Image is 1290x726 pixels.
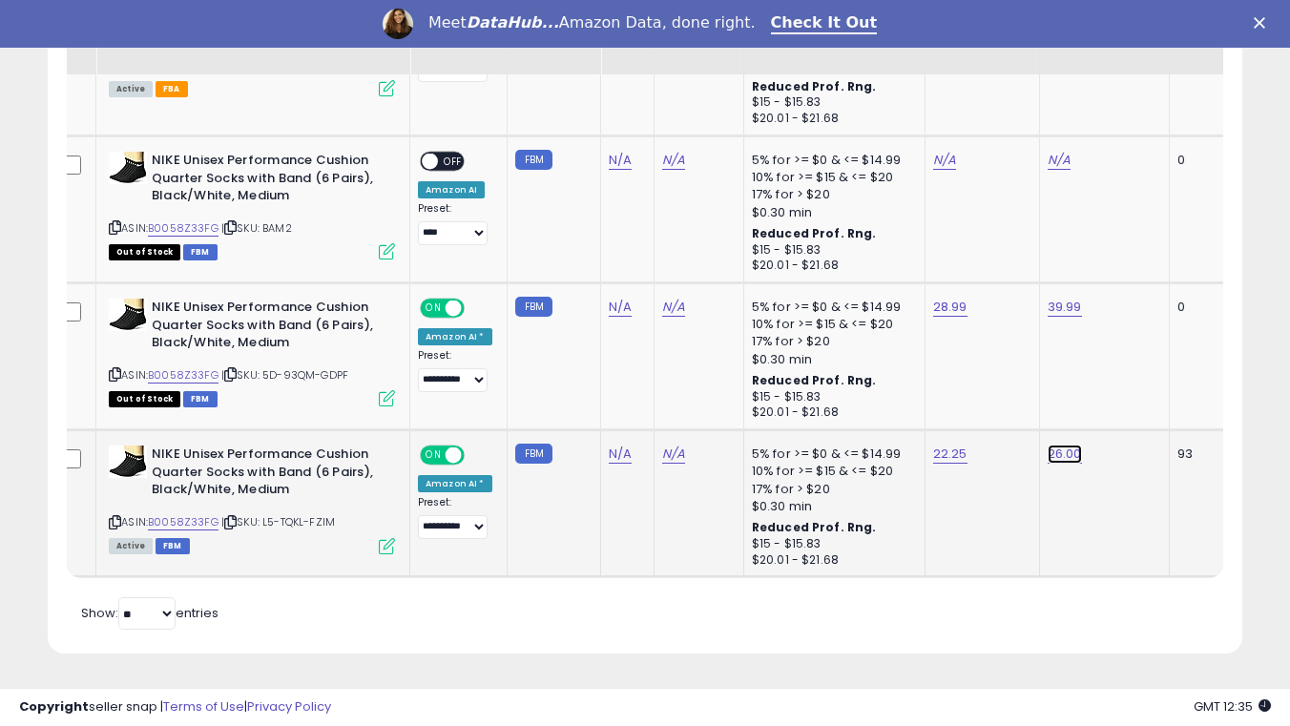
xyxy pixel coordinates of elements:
div: $0.30 min [752,498,910,515]
span: ON [422,301,446,317]
span: FBM [183,244,218,260]
a: N/A [662,298,685,317]
span: ON [422,447,446,464]
div: 17% for > $20 [752,481,910,498]
span: Show: entries [81,604,218,622]
div: 10% for >= $15 & <= $20 [752,169,910,186]
a: 39.99 [1048,298,1082,317]
b: Reduced Prof. Rng. [752,519,877,535]
b: NIKE Unisex Performance Cushion Quarter Socks with Band (6 Pairs), Black/White, Medium [152,299,384,357]
span: All listings that are currently out of stock and unavailable for purchase on Amazon [109,244,180,260]
a: Terms of Use [163,697,244,716]
span: All listings currently available for purchase on Amazon [109,81,153,97]
span: All listings currently available for purchase on Amazon [109,538,153,554]
a: N/A [662,445,685,464]
span: FBM [156,538,190,554]
small: FBM [515,297,552,317]
img: 41RESoH4DaL._SL40_.jpg [109,152,147,184]
div: Preset: [418,202,492,245]
div: $0.30 min [752,351,910,368]
b: NIKE Unisex Performance Cushion Quarter Socks with Band (6 Pairs), Black/White, Medium [152,152,384,210]
div: $0.30 min [752,204,910,221]
a: B0058Z33FG [148,367,218,384]
a: N/A [933,151,956,170]
div: 0 [1177,299,1237,316]
div: 93 [1177,446,1237,463]
a: B0058Z33FG [148,220,218,237]
span: | SKU: L5-TQKL-FZIM [221,514,335,529]
div: ASIN: [109,152,395,258]
b: Reduced Prof. Rng. [752,372,877,388]
span: 2025-09-17 12:35 GMT [1194,697,1271,716]
i: DataHub... [467,13,559,31]
img: 41RESoH4DaL._SL40_.jpg [109,446,147,478]
span: OFF [438,154,468,170]
a: N/A [1048,151,1071,170]
div: Meet Amazon Data, done right. [428,13,756,32]
a: N/A [609,298,632,317]
a: 28.99 [933,298,967,317]
div: Preset: [418,496,492,539]
a: 26.00 [1048,445,1082,464]
span: FBA [156,81,188,97]
div: $20.01 - $21.68 [752,111,910,127]
b: Reduced Prof. Rng. [752,225,877,241]
strong: Copyright [19,697,89,716]
div: 17% for > $20 [752,186,910,203]
div: $20.01 - $21.68 [752,258,910,274]
span: OFF [462,301,492,317]
img: Profile image for Georgie [383,9,413,39]
div: ASIN: [109,446,395,551]
a: 22.25 [933,445,967,464]
div: 0 [1177,152,1237,169]
div: seller snap | | [19,698,331,716]
span: | SKU: BAM2 [221,220,292,236]
span: FBM [183,391,218,407]
div: 17% for > $20 [752,333,910,350]
div: 10% for >= $15 & <= $20 [752,463,910,480]
span: All listings that are currently out of stock and unavailable for purchase on Amazon [109,391,180,407]
div: 10% for >= $15 & <= $20 [752,316,910,333]
div: Amazon AI * [418,328,492,345]
div: $20.01 - $21.68 [752,552,910,569]
div: 5% for >= $0 & <= $14.99 [752,446,910,463]
div: $15 - $15.83 [752,536,910,552]
div: 5% for >= $0 & <= $14.99 [752,299,910,316]
div: $15 - $15.83 [752,389,910,405]
a: N/A [609,445,632,464]
div: 5% for >= $0 & <= $14.99 [752,152,910,169]
div: Close [1254,17,1273,29]
a: N/A [609,151,632,170]
small: FBM [515,150,552,170]
div: $20.01 - $21.68 [752,404,910,421]
div: $15 - $15.83 [752,242,910,259]
a: N/A [662,151,685,170]
small: FBM [515,444,552,464]
a: B0058Z33FG [148,514,218,530]
span: OFF [462,447,492,464]
b: NIKE Unisex Performance Cushion Quarter Socks with Band (6 Pairs), Black/White, Medium [152,446,384,504]
div: $15 - $15.83 [752,94,910,111]
span: | SKU: 5D-93QM-GDPF [221,367,348,383]
b: Reduced Prof. Rng. [752,78,877,94]
div: Preset: [418,349,492,392]
a: Check It Out [771,13,878,34]
img: 41RESoH4DaL._SL40_.jpg [109,299,147,331]
a: Privacy Policy [247,697,331,716]
div: Amazon AI [418,181,485,198]
div: Amazon AI * [418,475,492,492]
div: ASIN: [109,299,395,404]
